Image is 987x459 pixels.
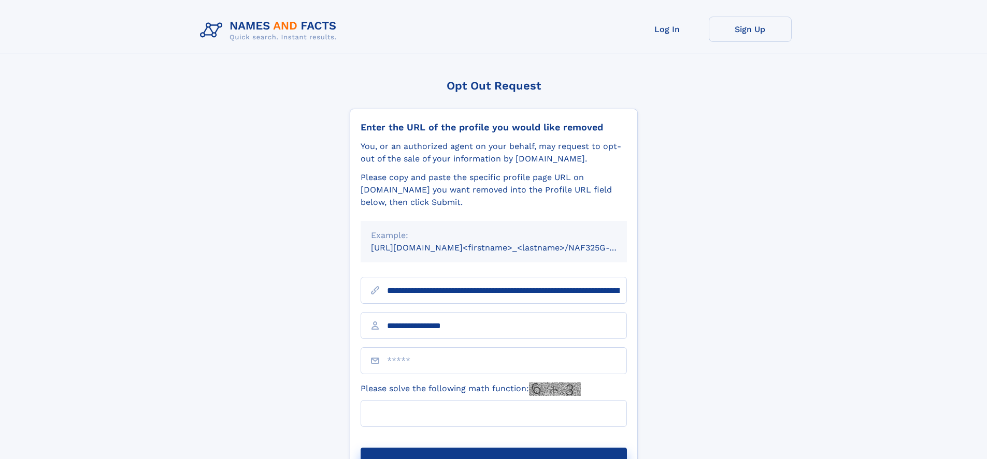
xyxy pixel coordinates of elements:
div: Enter the URL of the profile you would like removed [361,122,627,133]
div: Opt Out Request [350,79,638,92]
label: Please solve the following math function: [361,382,581,396]
div: You, or an authorized agent on your behalf, may request to opt-out of the sale of your informatio... [361,140,627,165]
div: Example: [371,229,617,242]
small: [URL][DOMAIN_NAME]<firstname>_<lastname>/NAF325G-xxxxxxxx [371,243,647,253]
img: Logo Names and Facts [196,17,345,45]
a: Sign Up [709,17,792,42]
a: Log In [626,17,709,42]
div: Please copy and paste the specific profile page URL on [DOMAIN_NAME] you want removed into the Pr... [361,171,627,209]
